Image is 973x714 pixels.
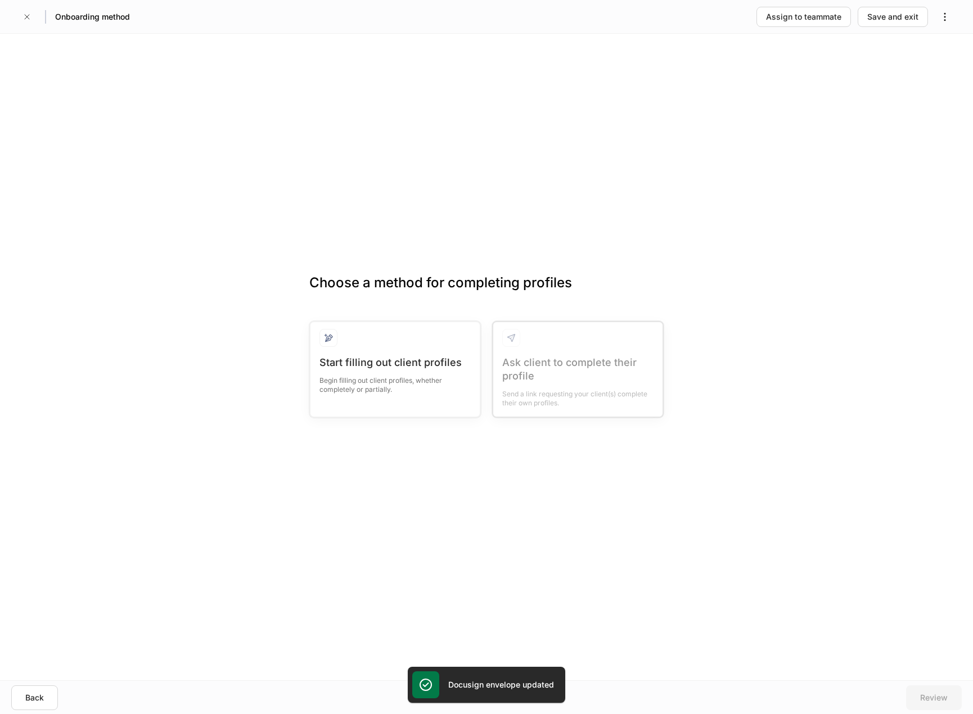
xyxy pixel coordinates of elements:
[448,679,554,690] h5: Docusign envelope updated
[25,692,44,703] div: Back
[867,11,918,22] div: Save and exit
[906,685,962,710] button: Review
[55,11,130,22] h5: Onboarding method
[309,274,664,310] h3: Choose a method for completing profiles
[319,356,471,369] div: Start filling out client profiles
[858,7,928,27] button: Save and exit
[766,11,841,22] div: Assign to teammate
[11,685,58,710] button: Back
[319,369,471,394] div: Begin filling out client profiles, whether completely or partially.
[756,7,851,27] button: Assign to teammate
[920,692,948,703] div: Review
